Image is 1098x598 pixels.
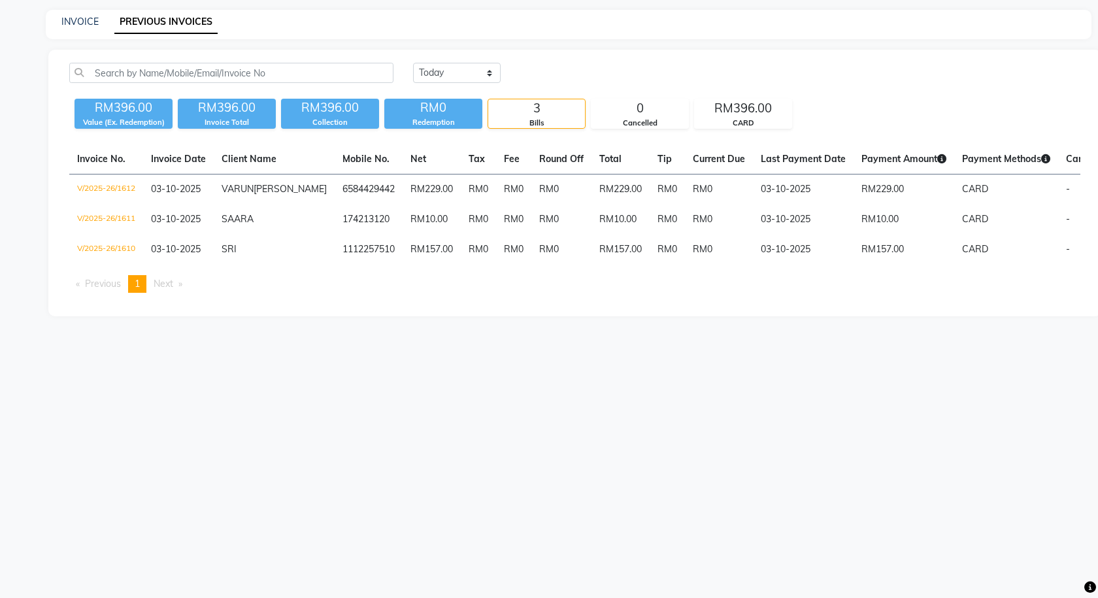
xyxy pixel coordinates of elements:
td: 03-10-2025 [753,235,854,265]
td: RM0 [650,174,685,205]
div: Bills [488,118,585,129]
span: CARD [962,243,988,255]
div: RM396.00 [178,99,276,117]
nav: Pagination [69,275,1080,293]
div: RM0 [384,99,482,117]
div: Invoice Total [178,117,276,128]
span: Next [154,278,173,290]
div: 0 [591,99,688,118]
span: Current Due [693,153,745,165]
span: CARD [962,213,988,225]
td: RM0 [531,235,591,265]
a: PREVIOUS INVOICES [114,10,218,34]
td: V/2025-26/1611 [69,205,143,235]
td: RM0 [496,174,531,205]
td: RM10.00 [854,205,954,235]
span: 03-10-2025 [151,183,201,195]
div: 3 [488,99,585,118]
span: Fee [504,153,520,165]
span: SRI [222,243,237,255]
td: RM10.00 [591,205,650,235]
span: Previous [85,278,121,290]
span: CARD [962,183,988,195]
td: RM0 [650,235,685,265]
span: Tip [657,153,672,165]
span: Round Off [539,153,584,165]
td: RM229.00 [403,174,461,205]
td: RM0 [496,205,531,235]
span: SAARA [222,213,254,225]
td: 174213120 [335,205,403,235]
div: RM396.00 [75,99,173,117]
span: Mobile No. [342,153,390,165]
div: CARD [695,118,791,129]
td: 1112257510 [335,235,403,265]
td: RM0 [461,205,496,235]
td: RM229.00 [854,174,954,205]
td: RM157.00 [591,235,650,265]
span: Tax [469,153,485,165]
div: RM396.00 [695,99,791,118]
td: RM0 [685,235,753,265]
div: Collection [281,117,379,128]
span: 1 [135,278,140,290]
span: Invoice No. [77,153,125,165]
span: Payment Amount [861,153,946,165]
td: 6584429442 [335,174,403,205]
td: RM0 [531,174,591,205]
div: Value (Ex. Redemption) [75,117,173,128]
td: RM0 [685,205,753,235]
td: 03-10-2025 [753,205,854,235]
span: Net [410,153,426,165]
td: RM157.00 [403,235,461,265]
span: Last Payment Date [761,153,846,165]
span: Client Name [222,153,276,165]
td: RM0 [461,235,496,265]
input: Search by Name/Mobile/Email/Invoice No [69,63,393,83]
span: Payment Methods [962,153,1050,165]
span: 03-10-2025 [151,213,201,225]
td: RM0 [461,174,496,205]
span: - [1066,183,1070,195]
td: RM10.00 [403,205,461,235]
td: RM0 [496,235,531,265]
div: Cancelled [591,118,688,129]
td: RM0 [531,205,591,235]
div: Redemption [384,117,482,128]
td: RM0 [650,205,685,235]
div: RM396.00 [281,99,379,117]
span: - [1066,213,1070,225]
td: V/2025-26/1612 [69,174,143,205]
span: 03-10-2025 [151,243,201,255]
td: RM229.00 [591,174,650,205]
span: - [1066,243,1070,255]
td: V/2025-26/1610 [69,235,143,265]
span: [PERSON_NAME] [254,183,327,195]
a: INVOICE [61,16,99,27]
td: RM0 [685,174,753,205]
span: Invoice Date [151,153,206,165]
span: Total [599,153,622,165]
span: VARUN [222,183,254,195]
td: RM157.00 [854,235,954,265]
td: 03-10-2025 [753,174,854,205]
